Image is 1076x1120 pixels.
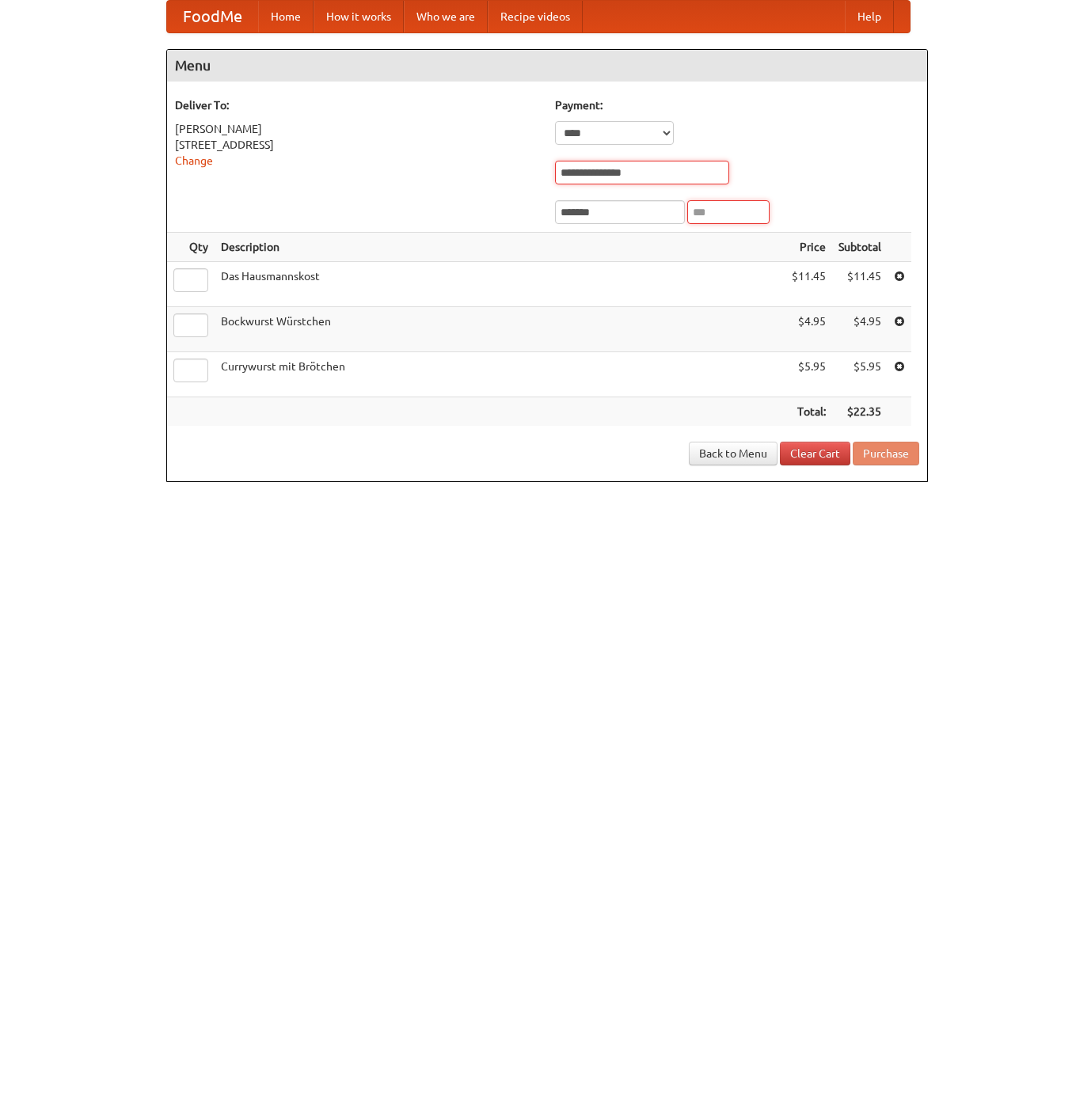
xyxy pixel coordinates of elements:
div: [PERSON_NAME] [175,121,539,137]
button: Purchase [853,442,919,465]
td: Bockwurst Würstchen [215,307,785,352]
td: Das Hausmannskost [215,262,785,307]
th: Qty [167,233,215,262]
h5: Payment: [555,97,919,113]
a: Home [258,1,314,32]
td: $4.95 [785,307,832,352]
th: Total: [785,397,832,427]
a: How it works [314,1,404,32]
div: [STREET_ADDRESS] [175,137,539,153]
th: Description [215,233,785,262]
h5: Deliver To: [175,97,539,113]
td: $5.95 [785,352,832,397]
a: Who we are [404,1,488,32]
td: $11.45 [785,262,832,307]
th: Subtotal [832,233,888,262]
a: FoodMe [167,1,258,32]
a: Clear Cart [780,442,850,465]
a: Recipe videos [488,1,583,32]
td: Currywurst mit Brötchen [215,352,785,397]
a: Back to Menu [689,442,778,465]
td: $11.45 [832,262,888,307]
th: Price [785,233,832,262]
td: $5.95 [832,352,888,397]
td: $4.95 [832,307,888,352]
h4: Menu [167,50,927,82]
a: Change [175,154,213,167]
a: Help [845,1,894,32]
th: $22.35 [832,397,888,427]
